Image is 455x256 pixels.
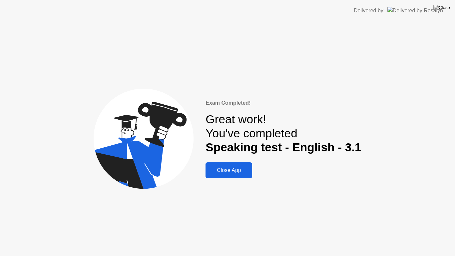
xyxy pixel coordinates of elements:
[206,162,252,178] button: Close App
[354,7,383,15] div: Delivered by
[206,99,361,107] div: Exam Completed!
[206,141,361,154] b: Speaking test - English - 3.1
[208,167,250,173] div: Close App
[387,7,443,14] img: Delivered by Rosalyn
[433,5,450,10] img: Close
[206,112,361,155] div: Great work! You've completed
